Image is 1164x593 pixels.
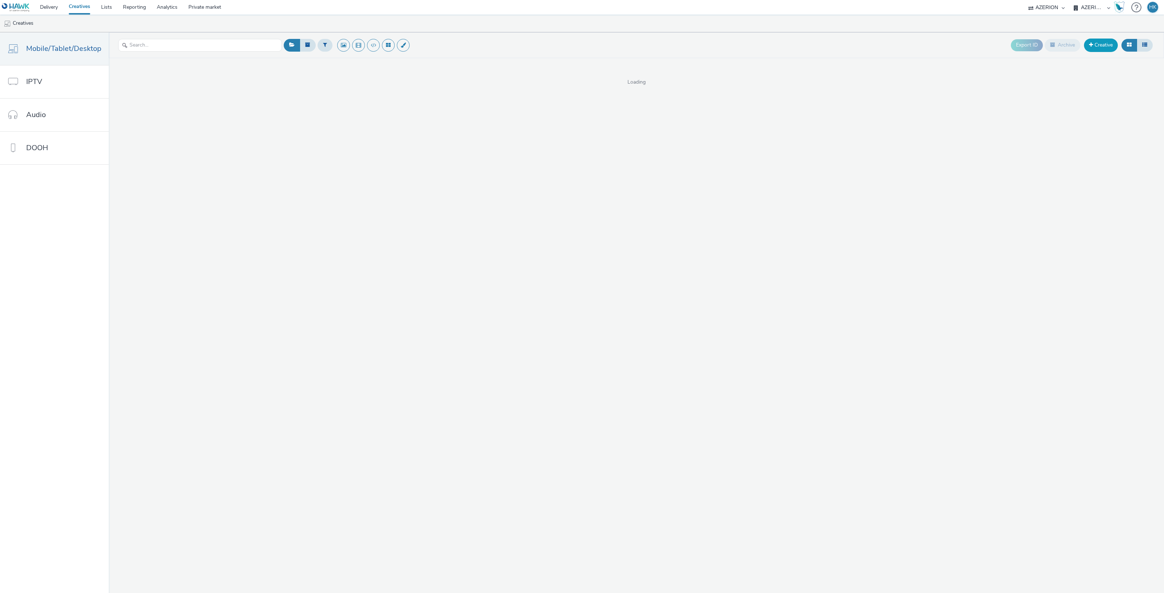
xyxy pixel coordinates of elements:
button: Table [1137,39,1153,51]
span: Loading [109,79,1164,86]
button: Export ID [1011,39,1043,51]
span: Mobile/Tablet/Desktop [26,43,101,54]
a: Hawk Academy [1114,1,1128,13]
input: Search... [118,39,282,52]
img: Hawk Academy [1114,1,1125,13]
div: HK [1149,2,1156,13]
span: IPTV [26,76,42,87]
a: Creative [1084,39,1118,52]
button: Grid [1121,39,1137,51]
span: DOOH [26,143,48,153]
span: Audio [26,109,46,120]
button: Archive [1045,39,1080,51]
img: mobile [4,20,11,27]
img: undefined Logo [2,3,30,12]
